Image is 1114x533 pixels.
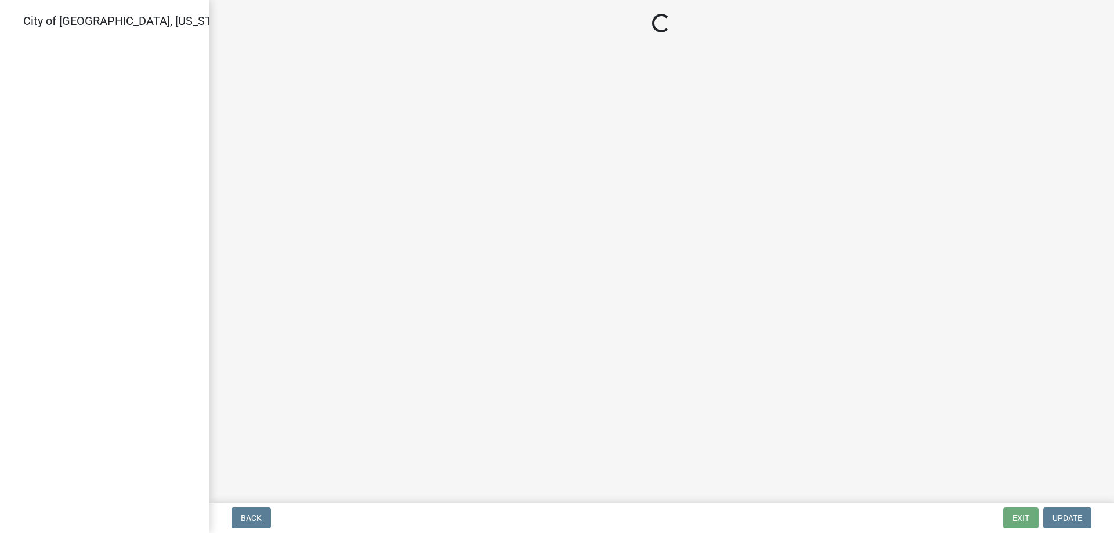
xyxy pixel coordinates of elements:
[232,507,271,528] button: Back
[1052,513,1082,523] span: Update
[1003,507,1039,528] button: Exit
[241,513,262,523] span: Back
[1043,507,1091,528] button: Update
[23,14,234,28] span: City of [GEOGRAPHIC_DATA], [US_STATE]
